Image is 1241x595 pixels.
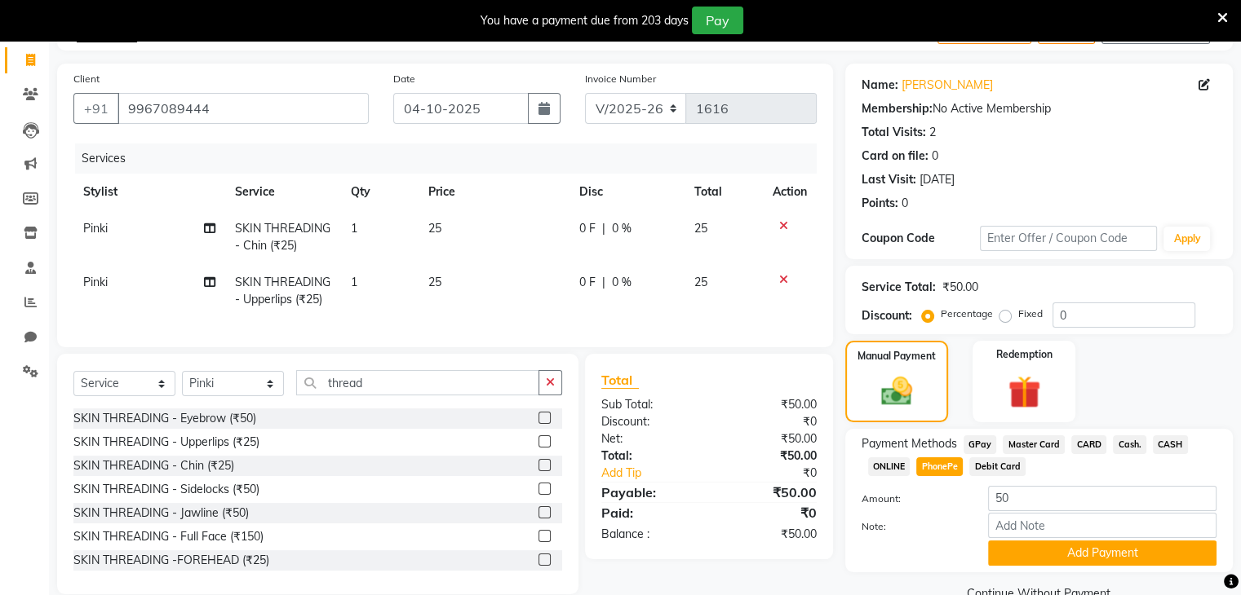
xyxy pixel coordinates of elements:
div: SKIN THREADING - Upperlips (₹25) [73,434,259,451]
div: 0 [902,195,908,212]
div: Balance : [589,526,709,543]
div: Discount: [862,307,912,324]
span: CASH [1153,435,1188,454]
div: 0 [932,148,938,165]
img: _cash.svg [871,373,922,409]
div: SKIN THREADING - Jawline (₹50) [73,505,249,522]
label: Invoice Number [585,72,656,86]
div: ₹0 [729,465,828,482]
div: Net: [589,430,709,447]
button: Pay [692,7,743,34]
span: Debit Card [969,457,1026,476]
span: | [602,220,605,237]
label: Redemption [996,347,1053,362]
span: ONLINE [868,457,911,476]
span: CARD [1071,435,1106,454]
div: You have a payment due from 203 days [481,12,689,29]
div: ₹50.00 [709,483,829,502]
div: Sub Total: [589,396,709,413]
label: Client [73,72,100,86]
div: Paid: [589,503,709,522]
span: | [602,274,605,291]
span: 0 F [579,274,596,291]
div: Total: [589,447,709,465]
span: Total [601,372,639,389]
span: 25 [694,275,707,289]
div: SKIN THREADING - Sidelocks (₹50) [73,481,259,498]
div: [DATE] [920,171,955,188]
span: 0 % [612,274,632,291]
div: Membership: [862,100,933,117]
div: ₹50.00 [709,396,829,413]
span: Pinki [83,275,108,289]
div: Total Visits: [862,124,926,141]
div: ₹50.00 [942,279,978,296]
span: 1 [351,221,357,236]
img: _gift.svg [998,372,1051,412]
div: SKIN THREADING - Eyebrow (₹50) [73,410,256,427]
div: Name: [862,77,898,94]
th: Qty [341,174,419,210]
th: Action [763,174,817,210]
div: Card on file: [862,148,929,165]
div: Service Total: [862,279,936,296]
input: Search by Name/Mobile/Email/Code [117,93,369,124]
input: Enter Offer / Coupon Code [980,226,1158,251]
a: [PERSON_NAME] [902,77,993,94]
button: Apply [1163,227,1210,251]
label: Date [393,72,415,86]
span: SKIN THREADING - Upperlips (₹25) [235,275,330,306]
span: Payment Methods [862,435,957,452]
span: Master Card [1003,435,1065,454]
label: Amount: [849,491,976,506]
span: 1 [351,275,357,289]
th: Total [685,174,763,210]
input: Search or Scan [296,370,539,395]
a: Add Tip [589,465,729,482]
div: ₹50.00 [709,526,829,543]
button: +91 [73,93,119,124]
th: Price [419,174,570,210]
button: Add Payment [988,540,1217,566]
div: Last Visit: [862,171,916,188]
th: Service [225,174,341,210]
span: 0 F [579,220,596,237]
div: ₹50.00 [709,447,829,465]
div: Discount: [589,413,709,430]
span: 25 [694,221,707,236]
span: 0 % [612,220,632,237]
div: SKIN THREADING - Full Face (₹150) [73,528,264,545]
span: 25 [428,275,441,289]
div: 2 [929,124,936,141]
label: Note: [849,519,976,534]
span: Cash. [1113,435,1146,454]
div: No Active Membership [862,100,1217,117]
span: Pinki [83,221,108,236]
input: Add Note [988,513,1217,538]
th: Disc [570,174,685,210]
label: Percentage [941,306,993,321]
span: SKIN THREADING - Chin (₹25) [235,221,330,253]
span: GPay [964,435,997,454]
label: Fixed [1018,306,1043,321]
label: Manual Payment [858,349,936,364]
div: SKIN THREADING -FOREHEAD (₹25) [73,552,269,569]
span: 25 [428,221,441,236]
span: PhonePe [916,457,963,476]
div: Points: [862,195,898,212]
div: ₹0 [709,503,829,522]
div: ₹0 [709,413,829,430]
div: ₹50.00 [709,430,829,447]
div: SKIN THREADING - Chin (₹25) [73,457,234,474]
div: Payable: [589,483,709,502]
div: Services [75,143,829,174]
div: Coupon Code [862,230,980,247]
th: Stylist [73,174,225,210]
input: Amount [988,486,1217,511]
